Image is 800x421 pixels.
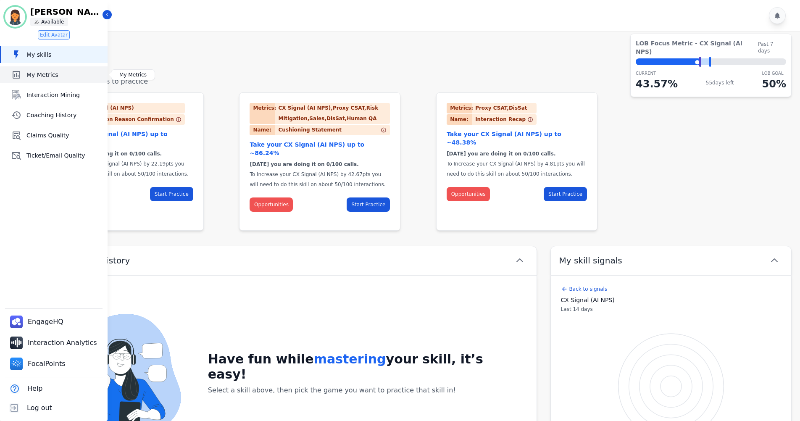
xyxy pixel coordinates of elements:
[1,66,108,83] a: My Metrics
[561,306,781,313] span: Last 14 days
[7,333,102,353] a: Interaction Analytics
[1,107,108,124] a: Coaching History
[447,114,472,125] div: Name:
[1,46,108,63] a: My skills
[208,352,520,382] h2: Have fun while your skill, it’s easy!
[41,246,537,275] button: My practice history chevron up
[1,147,108,164] a: Ticket/Email Quality
[447,130,587,147] div: Take your CX Signal (AI NPS) up to ~48.38%
[447,103,472,113] div: Metrics:
[28,359,67,369] span: FocalPoints
[447,114,526,125] div: Interaction Recap
[28,317,65,327] span: EngageHQ
[561,296,781,304] span: CX Signal (AI NPS)
[769,255,779,266] svg: chevron up
[5,7,25,27] img: Bordered avatar
[28,338,99,348] span: Interaction Analytics
[544,187,587,201] button: Start Practice
[250,140,390,157] div: Take your CX Signal (AI NPS) up to ~86.24%
[38,30,70,39] button: Edit Avatar
[150,187,193,201] button: Start Practice
[41,18,64,25] p: Available
[636,39,758,56] span: LOB Focus Metric - CX Signal (AI NPS)
[5,379,44,398] button: Help
[1,127,108,144] a: Claims Quality
[250,197,293,212] button: Opportunities
[559,255,622,266] span: My skill signals
[278,103,390,124] div: CX Signal (AI NPS),Proxy CSAT,Risk Mitigation,Sales,DisSat,Human QA
[250,125,342,135] div: Cushioning Statement
[250,103,275,124] div: Metrics:
[7,354,71,374] a: FocalPoints
[53,161,189,177] span: To Increase your CX Signal (AI NPS) by 22.19pts you will need to do this skill on about 50/100 in...
[250,125,275,135] div: Name:
[34,19,39,24] img: person
[30,8,102,16] p: [PERSON_NAME]
[314,352,386,366] span: mastering
[447,151,555,157] span: [DATE] you are doing it on 0/100 calls.
[347,197,390,212] button: Start Practice
[550,246,792,275] button: My skill signals chevron up
[1,87,108,103] a: Interaction Mining
[762,76,786,92] p: 50 %
[53,130,193,147] div: Take your CX Signal (AI NPS) up to ~65.76%
[26,151,104,160] span: Ticket/Email Quality
[475,103,530,113] div: Proxy CSAT,DisSat
[762,70,786,76] p: LOB Goal
[26,50,104,59] span: My skills
[250,161,358,167] span: [DATE] you are doing it on 0/100 calls.
[515,255,525,266] svg: chevron up
[7,312,68,332] a: EngageHQ
[82,103,137,113] div: CX Signal (AI NPS)
[5,398,54,418] button: Log out
[41,55,792,70] h1: My Skills
[636,58,701,65] div: ⬤
[706,79,734,86] span: 55 days left
[250,171,385,187] span: To Increase your CX Signal (AI NPS) by 42.67pts you will need to do this skill on about 50/100 in...
[26,71,104,79] span: My Metrics
[53,114,174,125] div: Interaction Reason Confirmation
[27,384,42,394] span: Help
[208,385,520,395] h4: Select a skill above, then pick the game you want to practice that skill in!
[569,286,608,292] span: Back to signals
[758,41,786,54] span: Past 7 days
[447,187,490,201] button: Opportunities
[26,111,104,119] span: Coaching History
[26,131,104,139] span: Claims Quality
[636,70,678,76] p: CURRENT
[27,403,52,413] span: Log out
[636,76,678,92] p: 43.57 %
[447,161,585,177] span: To Increase your CX Signal (AI NPS) by 4.81pts you will need to do this skill on about 50/100 int...
[26,91,104,99] span: Interaction Mining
